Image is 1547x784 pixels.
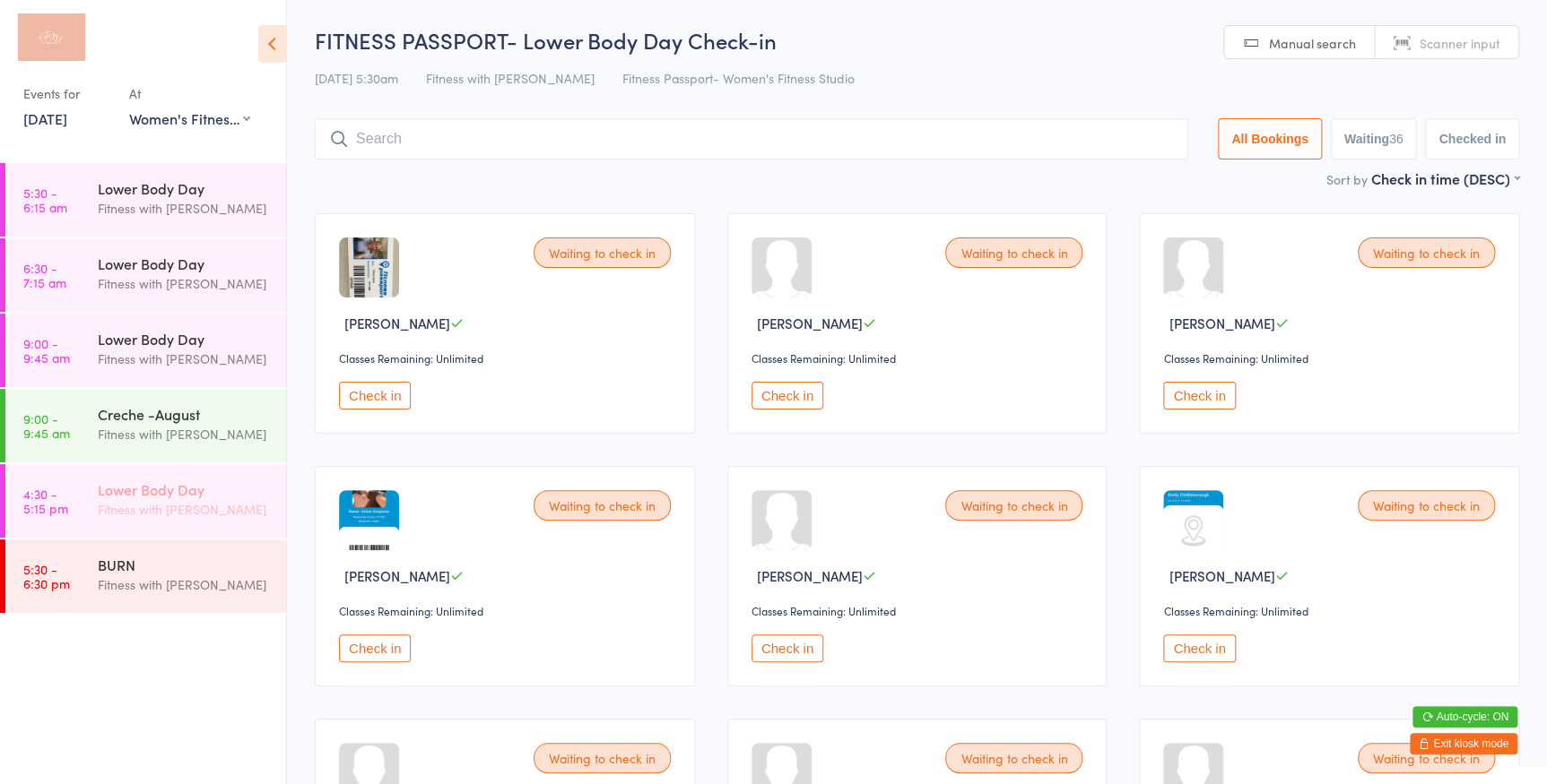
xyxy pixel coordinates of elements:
[23,108,67,128] a: [DATE]
[339,634,411,662] button: Check in
[98,424,271,444] div: Fitness with [PERSON_NAME]
[98,555,271,574] div: BURN
[1163,603,1500,618] div: Classes Remaining: Unlimited
[622,69,855,87] span: Fitness Passport- Women's Fitness Studio
[344,566,450,585] span: [PERSON_NAME]
[339,603,676,618] div: Classes Remaining: Unlimited
[98,273,271,294] div: Fitness with [PERSON_NAME]
[752,634,823,662] button: Check in
[1163,634,1235,662] button: Check in
[1163,350,1500,366] div: Classes Remaining: Unlimited
[945,743,1082,773] div: Waiting to check in
[1420,34,1500,52] span: Scanner input
[752,603,1089,618] div: Classes Remaining: Unlimited
[426,69,595,87] span: Fitness with [PERSON_NAME]
[1331,118,1417,159] button: Waiting36
[98,198,271,219] div: Fitness with [PERSON_NAME]
[23,185,67,214] time: 5:30 - 6:15 am
[339,237,399,297] img: image1636519314.png
[315,69,398,87] span: [DATE] 5:30am
[945,490,1082,521] div: Waiting to check in
[1326,170,1368,188] label: Sort by
[1169,566,1274,585] span: [PERSON_NAME]
[339,382,411,409] button: Check in
[98,349,271,369] div: Fitness with [PERSON_NAME]
[98,574,271,595] div: Fitness with [PERSON_NAME]
[1389,132,1404,146] div: 36
[23,562,70,590] time: 5:30 - 6:30 pm
[1371,168,1519,188] div: Check in time (DESC)
[1425,118,1519,159] button: Checked in
[98,178,271,198] div: Lower Body Day
[98,479,271,499] div: Lower Body Day
[1218,118,1322,159] button: All Bookings
[1358,743,1495,773] div: Waiting to check in
[757,314,863,332] span: [PERSON_NAME]
[1163,490,1223,550] img: image1740521983.png
[534,490,671,521] div: Waiting to check in
[315,118,1188,159] input: Search
[752,350,1089,366] div: Classes Remaining: Unlimited
[5,389,286,462] a: 9:00 -9:45 amCreche -AugustFitness with [PERSON_NAME]
[98,404,271,424] div: Creche -August
[129,108,250,128] div: Women's Fitness Studio- [STREET_ADDRESS]
[945,237,1082,268] div: Waiting to check in
[1358,490,1495,521] div: Waiting to check in
[1163,382,1235,409] button: Check in
[534,743,671,773] div: Waiting to check in
[5,163,286,237] a: 5:30 -6:15 amLower Body DayFitness with [PERSON_NAME]
[315,25,1519,55] h2: FITNESS PASSPORT- Lower Body Day Check-in
[23,336,70,365] time: 9:00 - 9:45 am
[98,499,271,520] div: Fitness with [PERSON_NAME]
[339,490,399,550] img: image1741738383.png
[5,314,286,387] a: 9:00 -9:45 amLower Body DayFitness with [PERSON_NAME]
[23,411,70,440] time: 9:00 - 9:45 am
[18,13,85,61] img: Fitness with Zoe
[752,382,823,409] button: Check in
[1169,314,1274,332] span: [PERSON_NAME]
[23,79,111,108] div: Events for
[98,329,271,349] div: Lower Body Day
[1412,706,1517,728] button: Auto-cycle: ON
[1269,34,1356,52] span: Manual search
[129,79,250,108] div: At
[5,464,286,538] a: 4:30 -5:15 pmLower Body DayFitness with [PERSON_NAME]
[5,539,286,613] a: 5:30 -6:30 pmBURNFitness with [PERSON_NAME]
[757,566,863,585] span: [PERSON_NAME]
[339,350,676,366] div: Classes Remaining: Unlimited
[534,237,671,268] div: Waiting to check in
[1358,237,1495,268] div: Waiting to check in
[344,314,450,332] span: [PERSON_NAME]
[23,261,66,289] time: 6:30 - 7:15 am
[98,254,271,273] div: Lower Body Day
[23,487,68,515] time: 4:30 - 5:15 pm
[1410,733,1517,754] button: Exit kiosk mode
[5,238,286,312] a: 6:30 -7:15 amLower Body DayFitness with [PERSON_NAME]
